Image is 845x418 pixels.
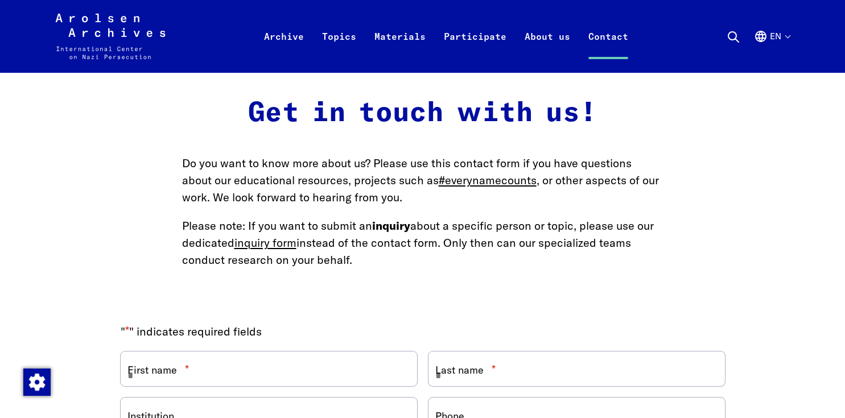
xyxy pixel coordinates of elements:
a: About us [516,27,579,73]
button: English, language selection [754,30,790,71]
img: Change consent [23,369,51,396]
h2: Get in touch with us! [182,97,663,130]
a: Topics [313,27,365,73]
p: Please note: If you want to submit an about a specific person or topic, please use our dedicated ... [182,217,663,268]
p: " " indicates required fields [121,323,725,340]
div: Change consent [23,368,50,395]
a: inquiry form [234,235,296,250]
a: Archive [255,27,313,73]
strong: inquiry [372,218,410,233]
a: #everynamecounts [439,173,537,187]
nav: Primary [255,14,637,59]
a: Contact [579,27,637,73]
a: Participate [435,27,516,73]
a: Materials [365,27,435,73]
p: Do you want to know more about us? Please use this contact form if you have questions about our e... [182,155,663,206]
